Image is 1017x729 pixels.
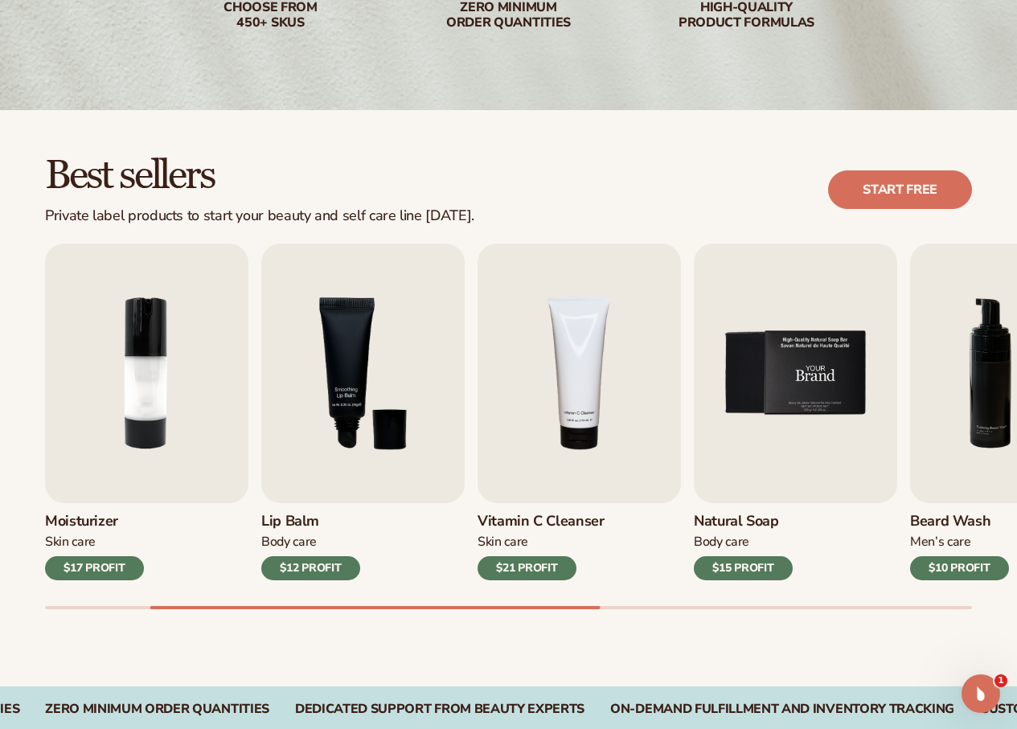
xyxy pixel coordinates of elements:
[694,244,897,580] a: 5 / 9
[694,244,897,503] img: Shopify Image 9
[478,513,605,530] h3: Vitamin C Cleanser
[45,534,144,551] div: Skin Care
[45,513,144,530] h3: Moisturizer
[45,155,474,198] h2: Best sellers
[261,534,360,551] div: Body Care
[478,534,605,551] div: Skin Care
[910,534,1009,551] div: Men’s Care
[694,556,793,580] div: $15 PROFIT
[962,674,1000,713] iframe: Intercom live chat
[694,513,793,530] h3: Natural Soap
[828,170,972,209] a: Start free
[295,702,584,717] div: Dedicated Support From Beauty Experts
[478,244,681,580] a: 4 / 9
[910,556,1009,580] div: $10 PROFIT
[910,513,1009,530] h3: Beard Wash
[261,513,360,530] h3: Lip Balm
[610,702,954,717] div: On-Demand Fulfillment and Inventory Tracking
[478,556,576,580] div: $21 PROFIT
[261,556,360,580] div: $12 PROFIT
[45,556,144,580] div: $17 PROFIT
[694,534,793,551] div: Body Care
[261,244,465,580] a: 3 / 9
[45,702,269,717] div: Zero Minimum Order QuantitieS
[45,244,248,580] a: 2 / 9
[45,207,474,225] div: Private label products to start your beauty and self care line [DATE].
[994,674,1007,687] span: 1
